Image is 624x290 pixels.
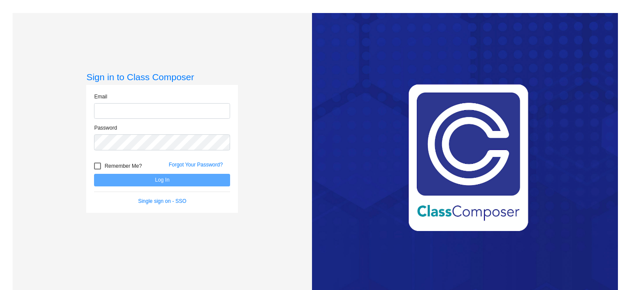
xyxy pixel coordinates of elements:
a: Forgot Your Password? [169,162,223,168]
button: Log In [94,174,230,186]
label: Email [94,93,107,101]
label: Password [94,124,117,132]
span: Remember Me? [104,161,142,171]
h3: Sign in to Class Composer [86,72,238,82]
a: Single sign on - SSO [138,198,186,204]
